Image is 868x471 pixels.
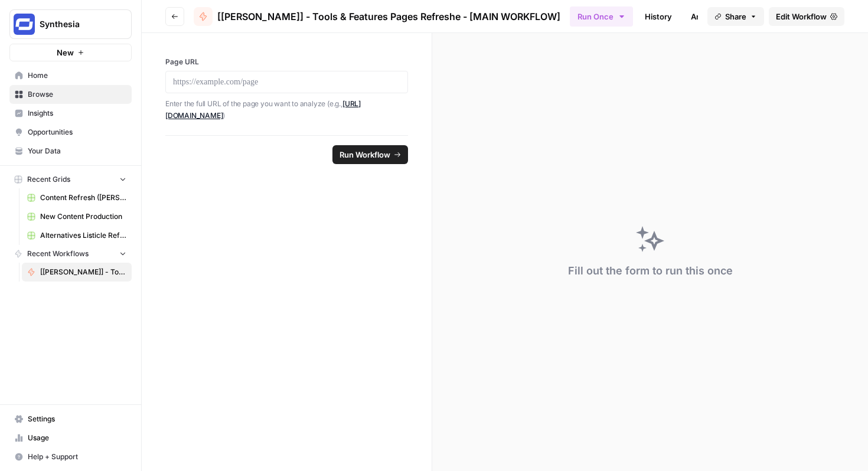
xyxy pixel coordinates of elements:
[22,226,132,245] a: Alternatives Listicle Refresh
[28,452,126,462] span: Help + Support
[40,267,126,277] span: [[PERSON_NAME]] - Tools & Features Pages Refreshe - [MAIN WORKFLOW]
[9,66,132,85] a: Home
[707,7,764,26] button: Share
[340,149,390,161] span: Run Workflow
[28,146,126,156] span: Your Data
[28,433,126,443] span: Usage
[9,104,132,123] a: Insights
[28,70,126,81] span: Home
[725,11,746,22] span: Share
[9,85,132,104] a: Browse
[28,414,126,424] span: Settings
[776,11,827,22] span: Edit Workflow
[9,429,132,447] a: Usage
[9,44,132,61] button: New
[57,47,74,58] span: New
[40,18,111,30] span: Synthesia
[165,98,408,121] p: Enter the full URL of the page you want to analyze (e.g., )
[165,99,361,120] a: [URL][DOMAIN_NAME]
[28,108,126,119] span: Insights
[769,7,844,26] a: Edit Workflow
[40,192,126,203] span: Content Refresh ([PERSON_NAME])
[27,174,70,185] span: Recent Grids
[28,127,126,138] span: Opportunities
[22,207,132,226] a: New Content Production
[194,7,560,26] a: [[PERSON_NAME]] - Tools & Features Pages Refreshe - [MAIN WORKFLOW]
[684,7,732,26] a: Analytics
[14,14,35,35] img: Synthesia Logo
[9,142,132,161] a: Your Data
[568,263,733,279] div: Fill out the form to run this once
[9,9,132,39] button: Workspace: Synthesia
[9,447,132,466] button: Help + Support
[9,245,132,263] button: Recent Workflows
[40,211,126,222] span: New Content Production
[332,145,408,164] button: Run Workflow
[217,9,560,24] span: [[PERSON_NAME]] - Tools & Features Pages Refreshe - [MAIN WORKFLOW]
[570,6,633,27] button: Run Once
[27,248,89,259] span: Recent Workflows
[9,123,132,142] a: Opportunities
[40,230,126,241] span: Alternatives Listicle Refresh
[165,57,408,67] label: Page URL
[28,89,126,100] span: Browse
[9,410,132,429] a: Settings
[22,263,132,282] a: [[PERSON_NAME]] - Tools & Features Pages Refreshe - [MAIN WORKFLOW]
[9,171,132,188] button: Recent Grids
[22,188,132,207] a: Content Refresh ([PERSON_NAME])
[638,7,679,26] a: History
